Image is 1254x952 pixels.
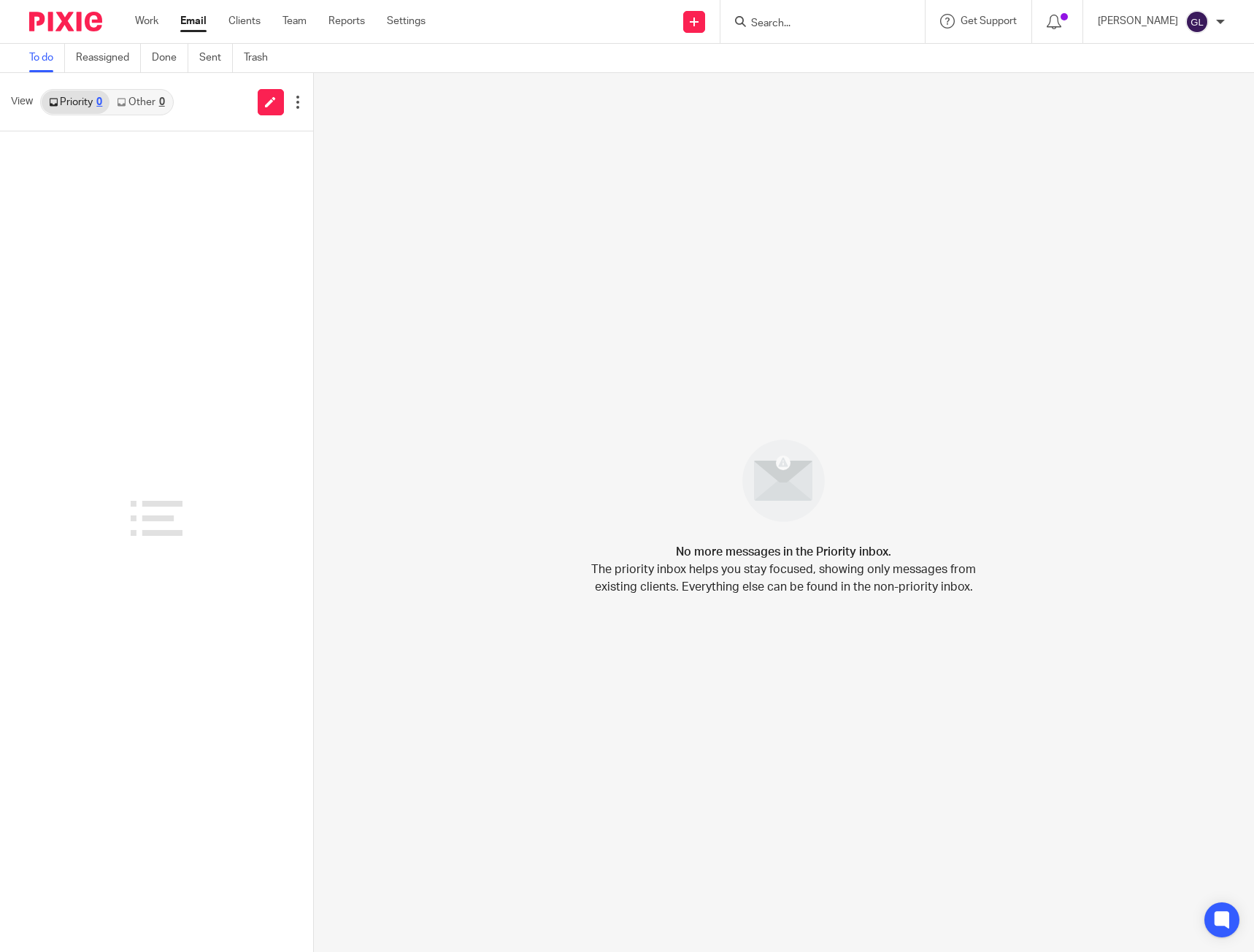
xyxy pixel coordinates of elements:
[282,14,307,28] a: Team
[159,97,165,107] div: 0
[733,430,834,531] img: image
[228,14,261,28] a: Clients
[750,18,881,31] input: Search
[328,14,365,28] a: Reports
[135,14,158,28] a: Work
[152,44,188,72] a: Done
[1098,14,1178,28] p: [PERSON_NAME]
[76,44,141,72] a: Reassigned
[180,14,207,28] a: Email
[199,44,233,72] a: Sent
[29,12,102,31] img: Pixie
[1185,10,1209,34] img: svg%3E
[11,94,33,110] span: View
[29,44,65,72] a: To do
[96,97,102,107] div: 0
[676,543,891,561] h4: No more messages in the Priority inbox.
[961,16,1017,26] span: Get Support
[387,14,426,28] a: Settings
[109,91,172,114] a: Other0
[591,561,977,596] p: The priority inbox helps you stay focused, showing only messages from existing clients. Everythin...
[244,44,279,72] a: Trash
[42,91,109,114] a: Priority0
